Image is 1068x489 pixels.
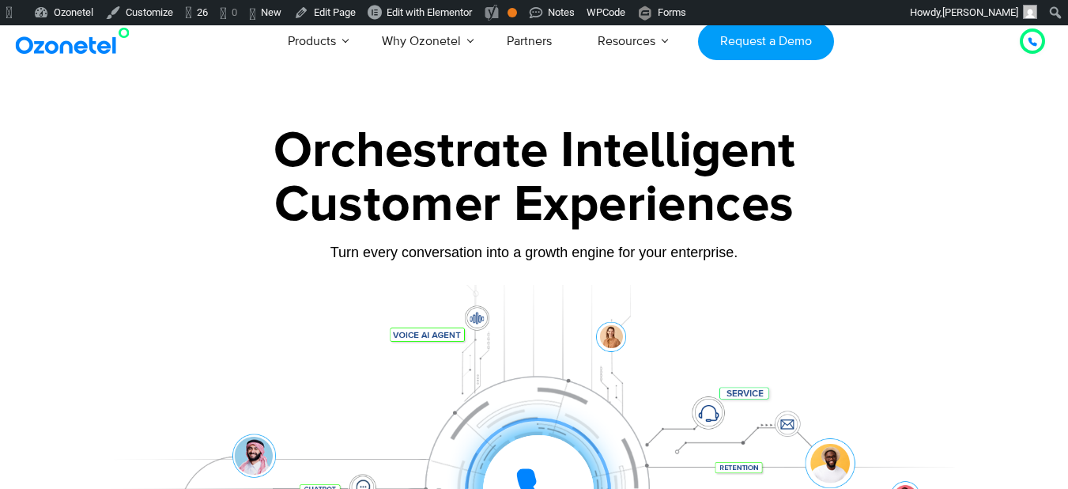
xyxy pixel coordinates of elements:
[698,23,833,60] a: Request a Demo
[484,15,575,67] a: Partners
[387,6,472,18] span: Edit with Elementor
[942,6,1018,18] span: [PERSON_NAME]
[508,8,517,17] div: OK
[265,15,359,67] a: Products
[40,167,1028,243] div: Customer Experiences
[575,15,678,67] a: Resources
[359,15,484,67] a: Why Ozonetel
[40,244,1028,261] div: Turn every conversation into a growth engine for your enterprise.
[40,126,1028,176] div: Orchestrate Intelligent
